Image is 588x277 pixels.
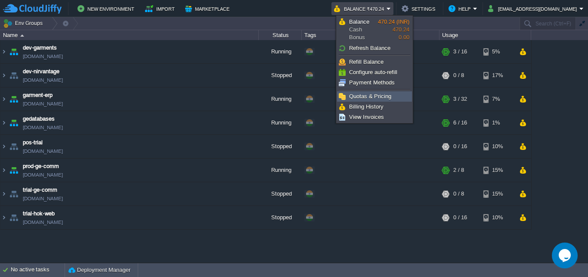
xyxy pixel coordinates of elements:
[337,92,412,101] a: Quotas & Pricing
[483,159,511,182] div: 15%
[23,100,63,108] a: [DOMAIN_NAME]
[483,206,511,229] div: 10%
[3,3,62,14] img: CloudJiffy
[0,206,7,229] img: AMDAwAAAACH5BAEAAAAALAAAAAABAAEAAAICRAEAOw==
[483,64,511,87] div: 17%
[23,123,63,132] span: [DOMAIN_NAME]
[337,112,412,122] a: View Invoices
[259,135,302,158] div: Stopped
[449,3,473,14] button: Help
[8,40,20,63] img: AMDAwAAAACH5BAEAAAAALAAAAAABAAEAAAICRAEAOw==
[349,93,391,100] span: Quotas & Pricing
[349,19,369,25] span: Balance
[552,243,579,268] iframe: chat widget
[402,3,438,14] button: Settings
[483,111,511,134] div: 1%
[0,111,7,134] img: AMDAwAAAACH5BAEAAAAALAAAAAABAAEAAAICRAEAOw==
[453,111,467,134] div: 6 / 16
[8,111,20,134] img: AMDAwAAAACH5BAEAAAAALAAAAAABAAEAAAICRAEAOw==
[23,209,55,218] a: trial-hok-web
[349,18,378,41] span: Cash Bonus
[8,159,20,182] img: AMDAwAAAACH5BAEAAAAALAAAAAABAAEAAAICRAEAOw==
[23,186,57,194] a: trial-ge-comm
[23,76,63,84] a: [DOMAIN_NAME]
[259,40,302,63] div: Running
[259,111,302,134] div: Running
[337,57,412,67] a: Refill Balance
[23,138,43,147] a: pos-trial
[378,19,409,40] span: 470.24 0.00
[0,135,7,158] img: AMDAwAAAACH5BAEAAAAALAAAAAABAAEAAAICRAEAOw==
[453,206,467,229] div: 0 / 16
[488,3,579,14] button: [EMAIL_ADDRESS][DOMAIN_NAME]
[1,30,258,40] div: Name
[8,64,20,87] img: AMDAwAAAACH5BAEAAAAALAAAAAABAAEAAAICRAEAOw==
[378,19,409,25] span: 470.24 (INR)
[337,44,412,53] a: Refresh Balance
[0,159,7,182] img: AMDAwAAAACH5BAEAAAAALAAAAAABAAEAAAICRAEAOw==
[259,182,302,205] div: Stopped
[349,103,384,110] span: Billing History
[483,87,511,111] div: 7%
[259,30,301,40] div: Status
[23,115,55,123] a: gedatabases
[453,64,464,87] div: 0 / 8
[145,3,177,14] button: Import
[3,17,46,29] button: Env Groups
[11,263,65,277] div: No active tasks
[8,182,20,205] img: AMDAwAAAACH5BAEAAAAALAAAAAABAAEAAAICRAEAOw==
[0,87,7,111] img: AMDAwAAAACH5BAEAAAAALAAAAAABAAEAAAICRAEAOw==
[483,182,511,205] div: 15%
[23,44,57,52] a: dev-garments
[23,67,59,76] a: dev-nirvantage
[334,3,387,14] button: Balance ₹470.24
[23,147,63,156] a: [DOMAIN_NAME]
[23,162,59,171] a: prod-ge-comm
[68,266,130,274] button: Deployment Manager
[349,69,397,75] span: Configure auto-refill
[8,135,20,158] img: AMDAwAAAACH5BAEAAAAALAAAAAABAAEAAAICRAEAOw==
[349,114,384,120] span: View Invoices
[259,64,302,87] div: Stopped
[337,78,412,87] a: Payment Methods
[20,34,24,37] img: AMDAwAAAACH5BAEAAAAALAAAAAABAAEAAAICRAEAOw==
[453,182,464,205] div: 0 / 8
[8,206,20,229] img: AMDAwAAAACH5BAEAAAAALAAAAAABAAEAAAICRAEAOw==
[23,194,63,203] a: [DOMAIN_NAME]
[337,17,412,43] a: BalanceCashBonus470.24 (INR)470.240.00
[0,182,7,205] img: AMDAwAAAACH5BAEAAAAALAAAAAABAAEAAAICRAEAOw==
[349,45,390,51] span: Refresh Balance
[453,159,464,182] div: 2 / 8
[337,102,412,112] a: Billing History
[23,218,63,227] a: [DOMAIN_NAME]
[483,40,511,63] div: 5%
[185,3,232,14] button: Marketplace
[337,68,412,77] a: Configure auto-refill
[483,135,511,158] div: 10%
[440,30,531,40] div: Usage
[23,91,53,100] a: garment-erp
[302,30,439,40] div: Tags
[453,135,467,158] div: 0 / 16
[0,40,7,63] img: AMDAwAAAACH5BAEAAAAALAAAAAABAAEAAAICRAEAOw==
[259,87,302,111] div: Running
[23,171,63,179] a: [DOMAIN_NAME]
[349,59,384,65] span: Refill Balance
[453,87,467,111] div: 3 / 32
[349,79,395,86] span: Payment Methods
[23,52,63,61] a: [DOMAIN_NAME]
[453,40,467,63] div: 3 / 16
[0,64,7,87] img: AMDAwAAAACH5BAEAAAAALAAAAAABAAEAAAICRAEAOw==
[8,87,20,111] img: AMDAwAAAACH5BAEAAAAALAAAAAABAAEAAAICRAEAOw==
[259,206,302,229] div: Stopped
[77,3,137,14] button: New Environment
[259,159,302,182] div: Running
